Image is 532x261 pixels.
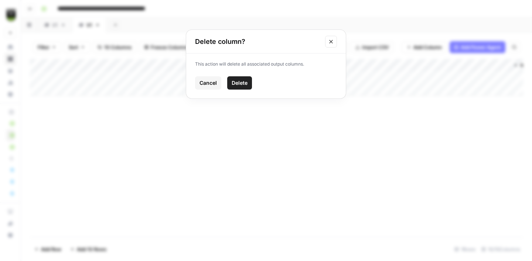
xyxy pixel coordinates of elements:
button: Close modal [325,36,337,48]
button: Delete [227,76,252,90]
p: This action will delete all associated output columns. [195,61,337,67]
button: Cancel [195,76,221,90]
h2: Delete column? [195,36,321,47]
span: Delete [232,79,248,87]
span: Cancel [199,79,217,87]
